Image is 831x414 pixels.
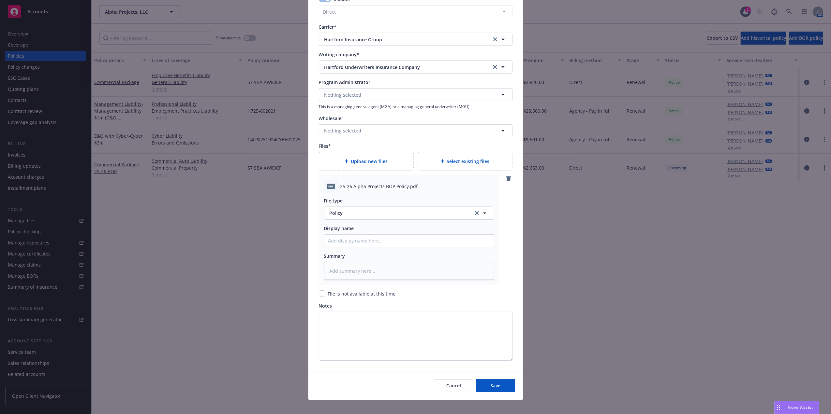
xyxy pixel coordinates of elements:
[446,382,461,389] span: Cancel
[505,174,512,182] a: remove
[319,51,360,58] span: Writing company*
[324,235,494,247] input: Add display name here...
[328,291,396,297] span: File is not available at this time
[775,401,783,414] div: Drag to move
[319,88,512,101] button: Nothing selected
[324,198,343,204] span: File type
[351,158,388,165] span: Upload new files
[319,79,371,85] span: Program Administrator
[319,24,337,30] span: Carrier*
[340,183,418,190] span: 25-26 Alpha Projects BOP Policy.pdf
[324,36,482,43] span: Hartford Insurance Group
[324,207,494,220] button: Policyclear selection
[491,63,499,71] a: clear selection
[434,379,473,392] button: Cancel
[788,405,814,410] span: Nova Assist
[319,124,512,137] button: Nothing selected
[319,104,512,109] span: This is a managing general agent (MGA) or a managing general underwriter (MGU).
[418,152,512,171] div: Select existing files
[490,382,500,389] span: Save
[324,127,362,134] span: Nothing selected
[324,91,362,98] span: Nothing selected
[491,35,499,43] a: clear selection
[476,379,515,392] button: Save
[330,210,466,216] span: Policy
[319,33,512,46] button: Hartford Insurance Groupclear selection
[319,61,512,74] button: Hartford Underwriters Insurance Companyclear selection
[324,64,482,71] span: Hartford Underwriters Insurance Company
[324,253,345,259] span: Summary
[447,158,490,165] span: Select existing files
[324,225,354,231] span: Display name
[327,184,335,189] span: pdf
[774,401,819,414] button: Nova Assist
[319,143,331,149] span: Files*
[319,152,414,171] div: Upload new files
[473,209,481,217] a: clear selection
[319,115,344,121] span: Wholesaler
[319,303,332,309] span: Notes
